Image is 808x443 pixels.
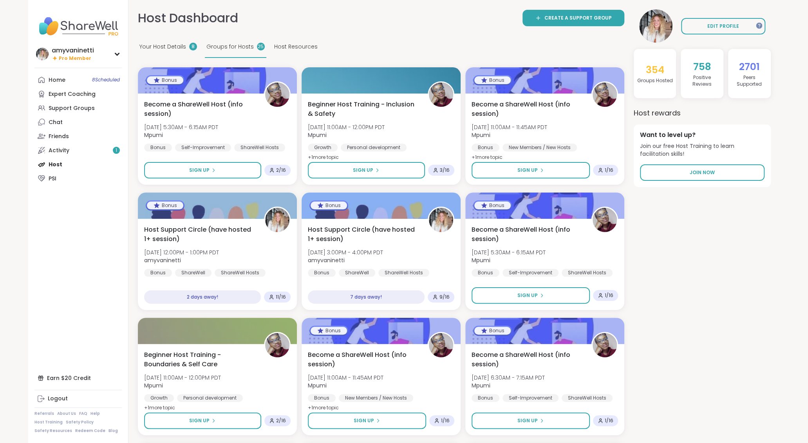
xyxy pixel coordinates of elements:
div: ShareWell Hosts [562,269,613,277]
span: 1 / 16 [605,418,613,424]
a: Safety Resources [34,428,72,434]
div: Bonus [308,394,336,402]
div: ShareWell [339,269,375,277]
h3: Host rewards [634,108,771,118]
span: [DATE] 11:00AM - 12:00PM PDT [308,123,385,131]
span: 1 [116,147,117,154]
img: Mpumi [265,83,289,107]
span: [DATE] 12:00PM - 1:00PM PDT [144,249,219,256]
span: 3 / 16 [440,167,450,173]
div: Bonus [311,327,347,335]
span: Sign Up [189,167,210,174]
button: Sign Up [308,412,426,429]
span: Become a ShareWell Host (info session) [144,100,255,119]
div: Home [49,76,65,84]
span: Become a ShareWell Host (info session) [308,350,419,369]
button: Sign Up [308,162,425,178]
div: Bonus [472,269,499,277]
h4: Positive Review s [684,74,720,88]
div: 2 days away! [144,290,261,304]
div: Bonus [474,327,511,335]
div: Bonus [144,144,172,151]
h4: Want to level up? [640,131,765,139]
b: amyvaninetti [144,256,181,264]
img: ShareWell Nav Logo [34,13,122,40]
span: Sign Up [354,417,374,424]
div: Chat [49,119,63,126]
h4: Groups Hosted [637,77,672,84]
span: Host Support Circle (have hosted 1+ session) [308,225,419,244]
span: [DATE] 11:00AM - 11:45AM PDT [472,123,547,131]
img: amyvaninetti [429,208,453,232]
span: [DATE] 5:30AM - 6:15AM PDT [144,123,218,131]
b: Mpumi [144,131,163,139]
span: Pro Member [59,55,91,62]
img: amyvaninetti [639,9,672,43]
span: [DATE] 6:30AM - 7:15AM PDT [472,374,545,382]
div: Self-Improvement [503,394,559,402]
span: Create a support group [544,14,612,22]
button: Sign Up [472,412,590,429]
a: Activity1 [34,143,122,157]
div: New Members / New Hosts [503,144,577,151]
span: [DATE] 11:00AM - 12:00PM PDT [144,374,221,382]
a: Home8Scheduled [34,73,122,87]
div: Support Groups [49,104,95,112]
div: Personal development [341,144,407,151]
button: Sign Up [144,162,261,178]
a: About Us [57,411,76,416]
span: 2701 [739,60,760,74]
div: Earn $20 Credit [34,371,122,385]
div: Bonus [474,202,511,209]
div: Bonus [147,76,183,84]
a: Support Groups [34,101,122,115]
span: 2 / 16 [276,167,286,173]
b: amyvaninetti [308,256,345,264]
span: Become a ShareWell Host (info session) [472,350,583,369]
div: 25 [257,43,265,50]
span: Host Support Circle (have hosted 1+ session) [144,225,255,244]
div: 8 [189,43,197,50]
span: 8 Scheduled [92,77,120,83]
div: Bonus [308,269,336,277]
div: Logout [48,395,68,403]
b: Mpumi [144,382,163,389]
h1: Host Dashboard [138,9,238,27]
div: Growth [144,394,174,402]
b: Mpumi [308,131,327,139]
a: PSI [34,171,122,185]
span: [DATE] 5:30AM - 6:15AM PDT [472,249,546,256]
div: ShareWell Hosts [234,144,285,151]
span: 758 [693,60,711,74]
button: Sign Up [472,162,590,178]
span: Become a ShareWell Host (info session) [472,100,583,119]
span: 2 / 16 [276,418,286,424]
div: Bonus [472,144,499,151]
span: Sign Up [517,417,538,424]
span: Become a ShareWell Host (info session) [472,225,583,244]
span: 1 / 16 [441,418,450,424]
div: Activity [49,147,69,155]
img: Mpumi [265,333,289,357]
span: 354 [645,63,664,77]
span: Sign Up [517,292,538,299]
img: Mpumi [593,83,617,107]
div: Friends [49,133,69,140]
div: Self-Improvement [503,269,559,277]
a: Chat [34,115,122,129]
span: [DATE] 11:00AM - 11:45AM PDT [308,374,383,382]
b: Mpumi [472,256,490,264]
button: Sign Up [472,287,590,304]
a: Friends [34,129,122,143]
div: ShareWell Hosts [378,269,429,277]
img: amyvaninetti [265,208,289,232]
a: Help [90,411,100,416]
span: Sign Up [517,167,538,174]
span: Host Resources [274,43,318,51]
button: Sign Up [144,412,261,429]
div: ShareWell [175,269,211,277]
img: amyvaninetti [36,48,49,60]
a: FAQ [79,411,87,416]
div: ShareWell Hosts [562,394,613,402]
span: Groups for Hosts [206,43,254,51]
